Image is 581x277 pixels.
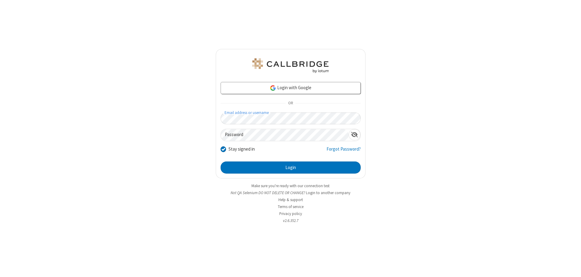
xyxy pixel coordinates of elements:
li: v2.6.352.7 [216,218,366,223]
img: google-icon.png [270,85,276,91]
input: Password [221,129,349,141]
a: Login with Google [221,82,361,94]
li: Not QA Selenium DO NOT DELETE OR CHANGE? [216,190,366,196]
label: Stay signed in [228,146,255,153]
a: Help & support [278,197,303,202]
a: Terms of service [278,204,304,209]
button: Login to another company [306,190,350,196]
span: OR [286,99,295,108]
img: QA Selenium DO NOT DELETE OR CHANGE [251,58,330,73]
a: Forgot Password? [327,146,361,157]
a: Make sure you're ready with our connection test [251,183,330,188]
button: Login [221,161,361,174]
div: Show password [349,129,360,140]
input: Email address or username [221,112,361,124]
a: Privacy policy [279,211,302,216]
